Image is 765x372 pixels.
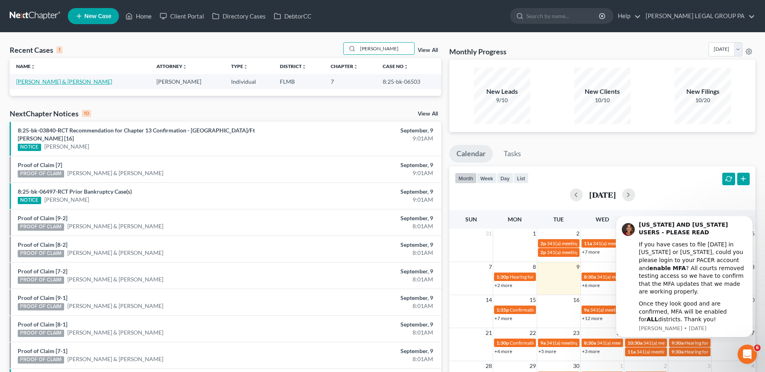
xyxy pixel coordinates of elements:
div: PROOF OF CLAIM [18,250,64,257]
span: 16 [572,295,580,305]
a: DebtorCC [270,9,315,23]
span: Mon [508,216,522,223]
span: 2 [663,361,668,371]
div: NextChapter Notices [10,109,91,118]
a: [PERSON_NAME] [44,143,89,151]
a: Chapterunfold_more [331,63,358,69]
a: +2 more [494,282,512,288]
span: Confirmation Hearing for [PERSON_NAME] & [PERSON_NAME] [510,307,645,313]
div: September, 9 [300,161,433,169]
a: Client Portal [156,9,208,23]
span: 7 [488,262,493,272]
span: Wed [596,216,609,223]
span: Sun [465,216,477,223]
a: Nameunfold_more [16,63,35,69]
span: 1 [619,361,624,371]
div: 8:01AM [300,355,433,363]
a: 8:25-bk-06497-RCT Prior Bankruptcy Case(s) [18,188,132,195]
a: 8:25-bk-03840-RCT Recommendation for Chapter 13 Confirmation - [GEOGRAPHIC_DATA]/Ft [PERSON_NAME]... [18,127,255,142]
span: 31 [485,229,493,238]
span: 8:30a [584,340,596,346]
span: 28 [485,361,493,371]
span: 4 [750,361,755,371]
span: 341(a) meeting for [PERSON_NAME] [597,340,675,346]
span: 21 [485,328,493,338]
a: Home [121,9,156,23]
span: 30 [572,361,580,371]
button: week [477,173,497,184]
span: 9 [575,262,580,272]
span: 2 [575,229,580,238]
div: 10 [82,110,91,117]
a: Typeunfold_more [231,63,248,69]
input: Search by name... [526,8,600,23]
a: Proof of Claim [9-2] [18,215,67,221]
div: 10/10 [574,96,631,104]
span: New Case [84,13,111,19]
a: [PERSON_NAME] & [PERSON_NAME] [67,302,163,310]
a: [PERSON_NAME] & [PERSON_NAME] [16,78,112,85]
a: Districtunfold_more [280,63,306,69]
span: 1 [532,229,537,238]
span: 22 [529,328,537,338]
span: 1:30p [496,274,509,280]
span: 1:30p [496,340,509,346]
i: unfold_more [404,64,409,69]
div: 8:01AM [300,302,433,310]
div: September, 9 [300,347,433,355]
span: 9a [584,307,589,313]
div: 8:01AM [300,275,433,283]
a: +6 more [582,282,600,288]
span: 341(a) meeting for [PERSON_NAME] & [PERSON_NAME] [547,240,667,246]
a: +4 more [494,348,512,354]
a: [PERSON_NAME] LEGAL GROUP PA [642,9,755,23]
a: [PERSON_NAME] & [PERSON_NAME] [67,355,163,363]
td: 8:25-bk-06503 [376,74,441,89]
a: Proof of Claim [7-1] [18,347,67,354]
span: 341(a) meeting for [PERSON_NAME] & [PERSON_NAME] [547,249,667,255]
div: 1 [56,46,63,54]
h3: Monthly Progress [449,47,507,56]
input: Search by name... [358,43,414,54]
div: September, 9 [300,214,433,222]
b: ALL [43,100,54,106]
div: PROOF OF CLAIM [18,303,64,310]
span: Thu [640,216,652,223]
a: Case Nounfold_more [383,63,409,69]
td: [PERSON_NAME] [150,74,224,89]
button: month [455,173,477,184]
div: 8:01AM [300,249,433,257]
span: 11a [627,349,636,355]
a: +7 more [494,315,512,321]
span: Tue [553,216,564,223]
span: 29 [529,361,537,371]
h2: [DATE] [589,190,616,199]
div: If you have cases to file [DATE] in [US_STATE] or [US_STATE], could you please login to your PACE... [35,25,143,80]
div: Message content [35,5,143,107]
span: Confirmation hearing for [PERSON_NAME] & [PERSON_NAME] [510,340,644,346]
div: Once they look good and are confirmed, MFA will be enabled for districts. Thank you! [35,84,143,107]
span: 6 [754,345,761,351]
a: +5 more [538,348,556,354]
a: View All [418,111,438,117]
a: +12 more [582,315,602,321]
a: Attorneyunfold_more [156,63,187,69]
b: [US_STATE] AND [US_STATE] USERS - PLEASE READ [35,5,124,20]
div: September, 9 [300,320,433,329]
span: 11a [584,240,592,246]
b: MFA [69,49,82,55]
td: FLMB [273,74,324,89]
a: [PERSON_NAME] & [PERSON_NAME] [67,249,163,257]
span: 8 [532,262,537,272]
span: 8:30a [584,274,596,280]
a: Tasks [496,145,528,163]
div: September, 9 [300,126,433,134]
i: unfold_more [243,64,248,69]
span: 14 [485,295,493,305]
p: Message from Katie, sent 5w ago [35,109,143,116]
div: September, 9 [300,267,433,275]
div: 8:01AM [300,222,433,230]
div: New Clients [574,87,631,96]
div: September, 9 [300,188,433,196]
div: 8:01AM [300,329,433,337]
